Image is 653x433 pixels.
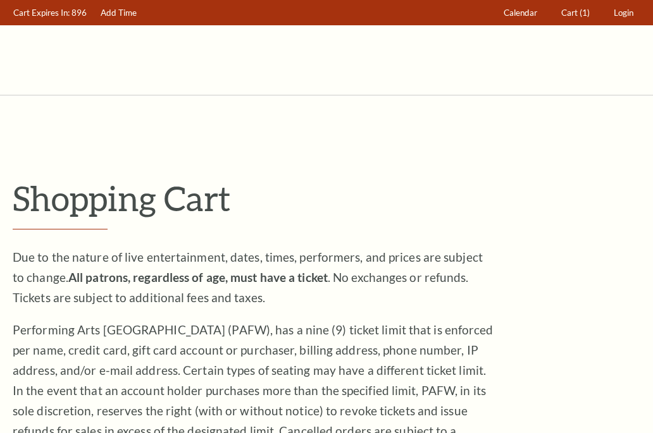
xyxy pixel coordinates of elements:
[72,8,87,18] span: 896
[13,250,483,305] span: Due to the nature of live entertainment, dates, times, performers, and prices are subject to chan...
[608,1,640,25] a: Login
[13,8,70,18] span: Cart Expires In:
[561,8,578,18] span: Cart
[13,178,640,219] p: Shopping Cart
[580,8,590,18] span: (1)
[95,1,143,25] a: Add Time
[614,8,633,18] span: Login
[498,1,544,25] a: Calendar
[504,8,537,18] span: Calendar
[68,270,328,284] strong: All patrons, regardless of age, must have a ticket
[556,1,596,25] a: Cart (1)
